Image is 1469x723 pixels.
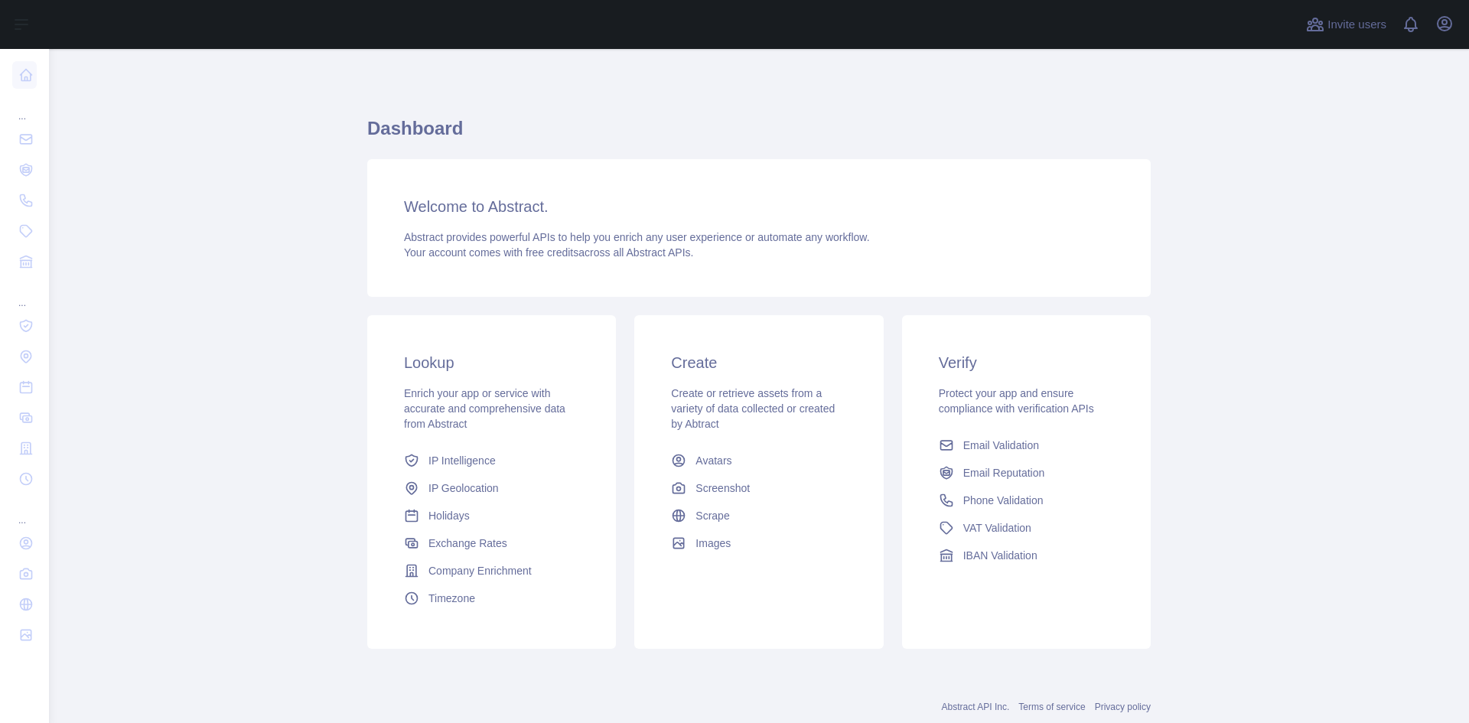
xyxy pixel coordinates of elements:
div: ... [12,92,37,122]
a: Exchange Rates [398,529,585,557]
a: IBAN Validation [933,542,1120,569]
span: Scrape [695,508,729,523]
span: Enrich your app or service with accurate and comprehensive data from Abstract [404,387,565,430]
span: Avatars [695,453,731,468]
h3: Verify [939,352,1114,373]
div: ... [12,496,37,526]
button: Invite users [1303,12,1389,37]
h3: Lookup [404,352,579,373]
a: Scrape [665,502,852,529]
span: IBAN Validation [963,548,1037,563]
a: IP Intelligence [398,447,585,474]
span: Email Reputation [963,465,1045,480]
a: Abstract API Inc. [942,702,1010,712]
span: Images [695,536,731,551]
span: IP Geolocation [428,480,499,496]
span: Email Validation [963,438,1039,453]
a: Screenshot [665,474,852,502]
a: Phone Validation [933,487,1120,514]
a: Company Enrichment [398,557,585,585]
h3: Create [671,352,846,373]
span: VAT Validation [963,520,1031,536]
a: VAT Validation [933,514,1120,542]
span: Invite users [1327,16,1386,34]
span: Your account comes with across all Abstract APIs. [404,246,693,259]
span: Timezone [428,591,475,606]
div: ... [12,278,37,309]
span: Protect your app and ensure compliance with verification APIs [939,387,1094,415]
a: Terms of service [1018,702,1085,712]
h3: Welcome to Abstract. [404,196,1114,217]
span: Phone Validation [963,493,1044,508]
a: Timezone [398,585,585,612]
a: Email Reputation [933,459,1120,487]
span: Abstract provides powerful APIs to help you enrich any user experience or automate any workflow. [404,231,870,243]
a: Holidays [398,502,585,529]
a: Images [665,529,852,557]
span: IP Intelligence [428,453,496,468]
span: Screenshot [695,480,750,496]
a: Privacy policy [1095,702,1151,712]
h1: Dashboard [367,116,1151,153]
a: IP Geolocation [398,474,585,502]
a: Email Validation [933,432,1120,459]
span: Create or retrieve assets from a variety of data collected or created by Abtract [671,387,835,430]
span: Exchange Rates [428,536,507,551]
span: free credits [526,246,578,259]
span: Holidays [428,508,470,523]
a: Avatars [665,447,852,474]
span: Company Enrichment [428,563,532,578]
